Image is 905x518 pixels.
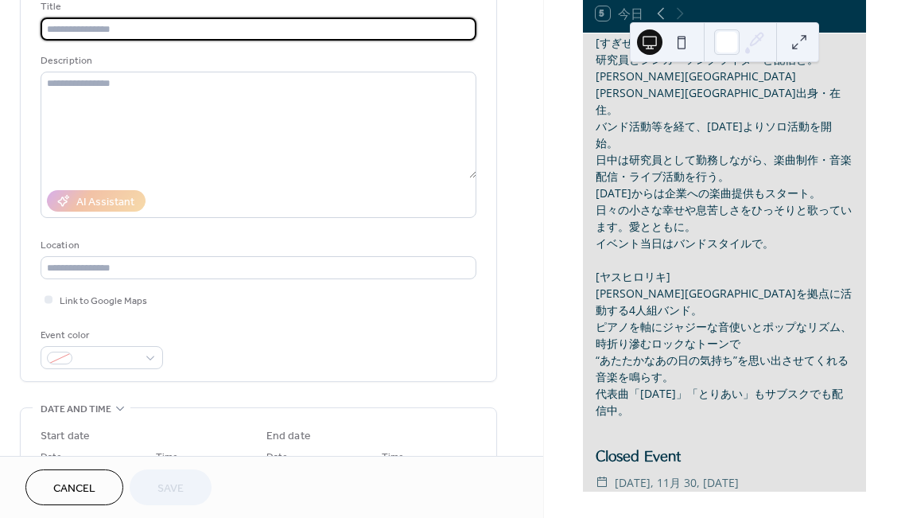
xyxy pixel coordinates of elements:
button: Cancel [25,469,123,505]
span: Time [156,449,178,465]
span: Link to Google Maps [60,293,147,310]
div: Start date [41,428,90,445]
div: Location [41,237,473,254]
div: ​ [596,473,608,493]
span: Time [382,449,404,465]
span: Date [41,449,62,465]
span: Cancel [53,481,95,497]
div: Event color [41,327,160,344]
span: Date [266,449,288,465]
span: Date and time [41,401,111,418]
div: End date [266,428,311,445]
span: [DATE], 11月 30, [DATE] [615,473,739,493]
div: Description [41,53,473,69]
div: Closed Event [596,446,853,465]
